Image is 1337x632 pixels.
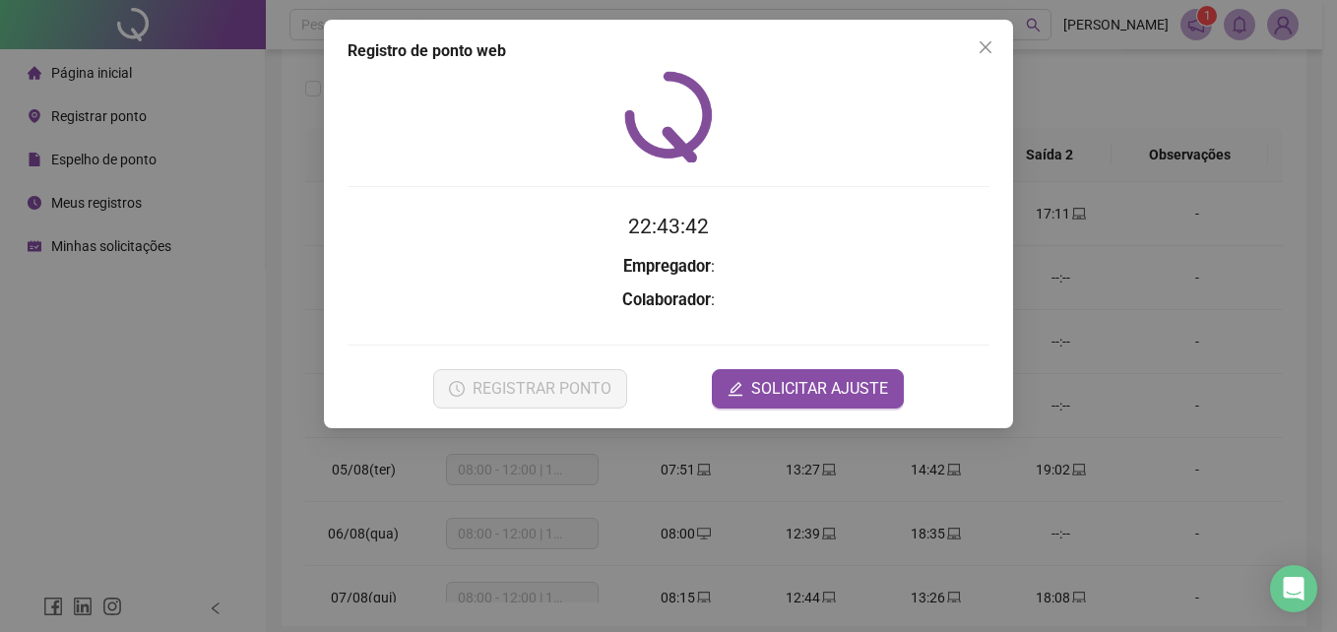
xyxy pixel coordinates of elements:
[978,39,993,55] span: close
[728,381,743,397] span: edit
[624,71,713,162] img: QRPoint
[712,369,904,409] button: editSOLICITAR AJUSTE
[622,290,711,309] strong: Colaborador
[623,257,711,276] strong: Empregador
[628,215,709,238] time: 22:43:42
[433,369,627,409] button: REGISTRAR PONTO
[348,254,989,280] h3: :
[348,287,989,313] h3: :
[751,377,888,401] span: SOLICITAR AJUSTE
[348,39,989,63] div: Registro de ponto web
[970,32,1001,63] button: Close
[1270,565,1317,612] div: Open Intercom Messenger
